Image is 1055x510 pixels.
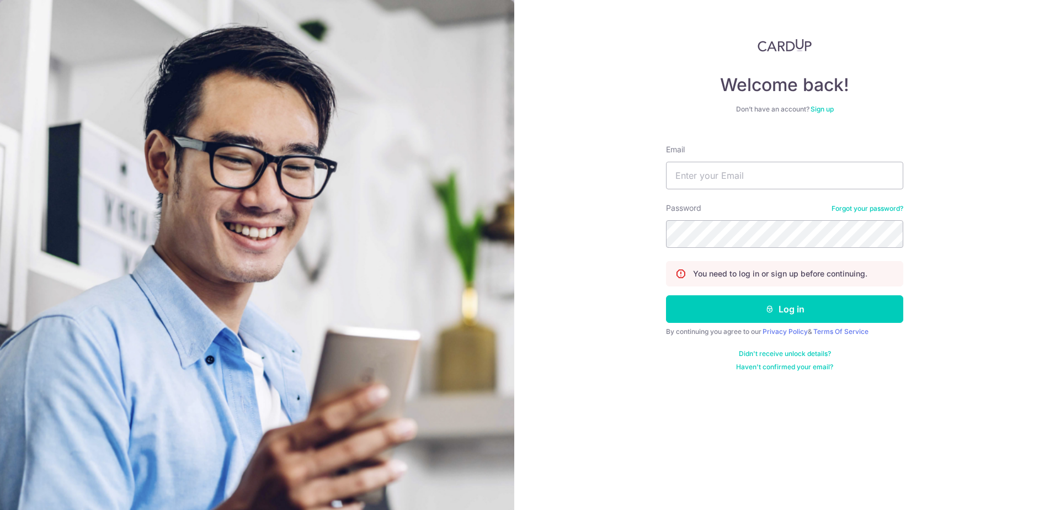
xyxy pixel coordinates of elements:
[666,144,685,155] label: Email
[758,39,812,52] img: CardUp Logo
[736,363,833,371] a: Haven't confirmed your email?
[832,204,903,213] a: Forgot your password?
[763,327,808,336] a: Privacy Policy
[666,162,903,189] input: Enter your Email
[666,105,903,114] div: Don’t have an account?
[666,295,903,323] button: Log in
[739,349,831,358] a: Didn't receive unlock details?
[813,327,868,336] a: Terms Of Service
[666,203,701,214] label: Password
[666,74,903,96] h4: Welcome back!
[693,268,867,279] p: You need to log in or sign up before continuing.
[666,327,903,336] div: By continuing you agree to our &
[811,105,834,113] a: Sign up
